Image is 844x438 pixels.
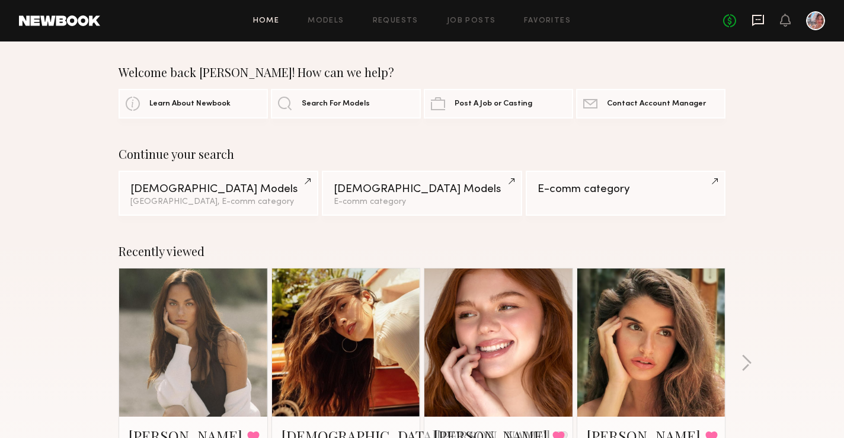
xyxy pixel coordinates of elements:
div: [DEMOGRAPHIC_DATA] Models [334,184,510,195]
div: Welcome back [PERSON_NAME]! How can we help? [119,65,725,79]
a: Home [253,17,280,25]
a: Favorites [524,17,571,25]
div: [GEOGRAPHIC_DATA], E-comm category [130,198,306,206]
div: Recently viewed [119,244,725,258]
a: Search For Models [271,89,420,119]
div: [DEMOGRAPHIC_DATA] Models [130,184,306,195]
span: Contact Account Manager [607,100,706,108]
a: Learn About Newbook [119,89,268,119]
a: Models [308,17,344,25]
a: Job Posts [447,17,496,25]
a: E-comm category [526,171,725,216]
span: Learn About Newbook [149,100,231,108]
div: Continue your search [119,147,725,161]
a: [DEMOGRAPHIC_DATA] ModelsE-comm category [322,171,522,216]
span: Search For Models [302,100,370,108]
div: E-comm category [538,184,714,195]
a: Post A Job or Casting [424,89,573,119]
a: [DEMOGRAPHIC_DATA] Models[GEOGRAPHIC_DATA], E-comm category [119,171,318,216]
div: E-comm category [334,198,510,206]
a: Contact Account Manager [576,89,725,119]
a: Requests [373,17,418,25]
span: Post A Job or Casting [455,100,532,108]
